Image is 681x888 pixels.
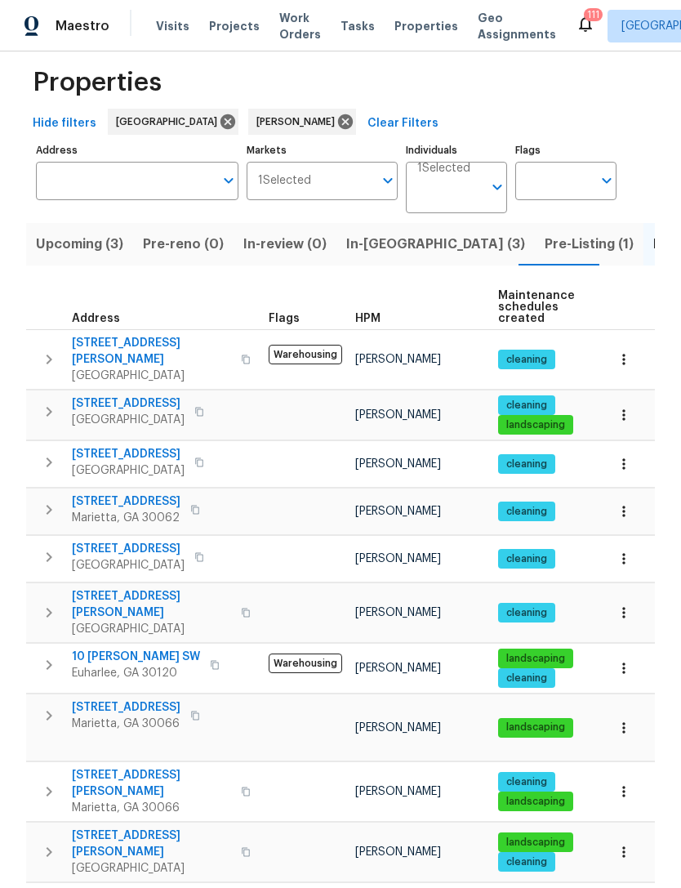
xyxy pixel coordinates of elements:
[72,828,231,860] span: [STREET_ADDRESS][PERSON_NAME]
[72,557,185,573] span: [GEOGRAPHIC_DATA]
[498,290,575,324] span: Maintenance schedules created
[72,767,231,800] span: [STREET_ADDRESS][PERSON_NAME]
[247,145,398,155] label: Markets
[545,233,634,256] span: Pre-Listing (1)
[248,109,356,135] div: [PERSON_NAME]
[500,457,554,471] span: cleaning
[72,800,231,816] span: Marietta, GA 30066
[269,345,342,364] span: Warehousing
[515,145,616,155] label: Flags
[355,722,441,734] span: [PERSON_NAME]
[355,607,441,618] span: [PERSON_NAME]
[269,654,342,673] span: Warehousing
[72,649,200,665] span: 10 [PERSON_NAME] SW
[500,855,554,869] span: cleaning
[500,775,554,789] span: cleaning
[355,354,441,365] span: [PERSON_NAME]
[217,169,240,192] button: Open
[355,458,441,470] span: [PERSON_NAME]
[376,169,399,192] button: Open
[36,233,123,256] span: Upcoming (3)
[587,7,599,23] div: 111
[355,506,441,517] span: [PERSON_NAME]
[500,721,572,734] span: landscaping
[486,176,509,199] button: Open
[346,233,525,256] span: In-[GEOGRAPHIC_DATA] (3)
[500,552,554,566] span: cleaning
[33,74,162,91] span: Properties
[72,716,180,732] span: Marietta, GA 30066
[500,795,572,809] span: landscaping
[258,174,311,188] span: 1 Selected
[72,462,185,479] span: [GEOGRAPHIC_DATA]
[72,335,231,368] span: [STREET_ADDRESS][PERSON_NAME]
[500,418,572,432] span: landscaping
[72,368,231,384] span: [GEOGRAPHIC_DATA]
[156,18,189,34] span: Visits
[269,313,300,324] span: Flags
[500,399,554,413] span: cleaning
[361,109,445,139] button: Clear Filters
[355,846,441,858] span: [PERSON_NAME]
[340,20,375,32] span: Tasks
[355,313,381,324] span: HPM
[355,409,441,421] span: [PERSON_NAME]
[72,412,185,428] span: [GEOGRAPHIC_DATA]
[72,446,185,462] span: [STREET_ADDRESS]
[209,18,260,34] span: Projects
[72,860,231,877] span: [GEOGRAPHIC_DATA]
[500,672,554,685] span: cleaning
[72,541,185,557] span: [STREET_ADDRESS]
[116,114,224,130] span: [GEOGRAPHIC_DATA]
[72,313,120,324] span: Address
[355,553,441,564] span: [PERSON_NAME]
[56,18,109,34] span: Maestro
[108,109,238,135] div: [GEOGRAPHIC_DATA]
[595,169,618,192] button: Open
[367,114,438,134] span: Clear Filters
[500,505,554,519] span: cleaning
[256,114,341,130] span: [PERSON_NAME]
[36,145,238,155] label: Address
[478,10,556,42] span: Geo Assignments
[72,621,231,637] span: [GEOGRAPHIC_DATA]
[279,10,321,42] span: Work Orders
[500,836,572,850] span: landscaping
[143,233,224,256] span: Pre-reno (0)
[72,395,185,412] span: [STREET_ADDRESS]
[500,606,554,620] span: cleaning
[72,665,200,681] span: Euharlee, GA 30120
[500,652,572,666] span: landscaping
[72,699,180,716] span: [STREET_ADDRESS]
[394,18,458,34] span: Properties
[417,162,470,176] span: 1 Selected
[406,145,507,155] label: Individuals
[72,493,180,510] span: [STREET_ADDRESS]
[26,109,103,139] button: Hide filters
[500,353,554,367] span: cleaning
[355,663,441,674] span: [PERSON_NAME]
[72,588,231,621] span: [STREET_ADDRESS][PERSON_NAME]
[72,510,180,526] span: Marietta, GA 30062
[33,114,96,134] span: Hide filters
[243,233,327,256] span: In-review (0)
[355,786,441,797] span: [PERSON_NAME]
